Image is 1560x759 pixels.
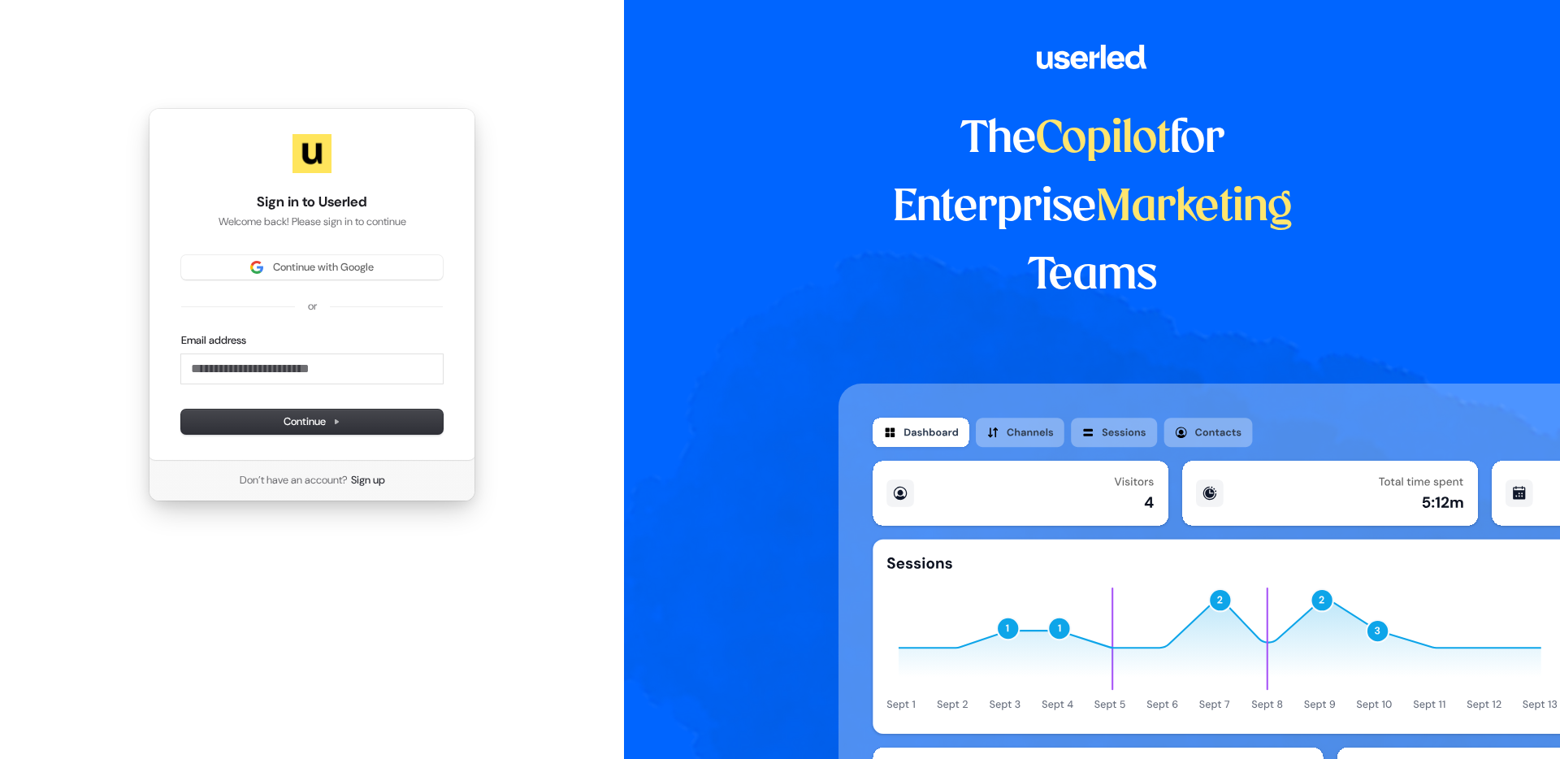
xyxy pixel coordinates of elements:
img: Sign in with Google [250,261,263,274]
h1: The for Enterprise Teams [838,106,1346,310]
img: Userled [292,134,331,173]
p: Welcome back! Please sign in to continue [181,215,443,229]
span: Don’t have an account? [240,473,348,488]
label: Email address [181,333,246,348]
p: or [308,299,317,314]
span: Continue with Google [273,260,374,275]
span: Continue [284,414,340,429]
button: Continue [181,410,443,434]
span: Marketing [1096,187,1293,229]
h1: Sign in to Userled [181,193,443,212]
button: Sign in with GoogleContinue with Google [181,255,443,280]
a: Sign up [351,473,385,488]
span: Copilot [1036,119,1170,161]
